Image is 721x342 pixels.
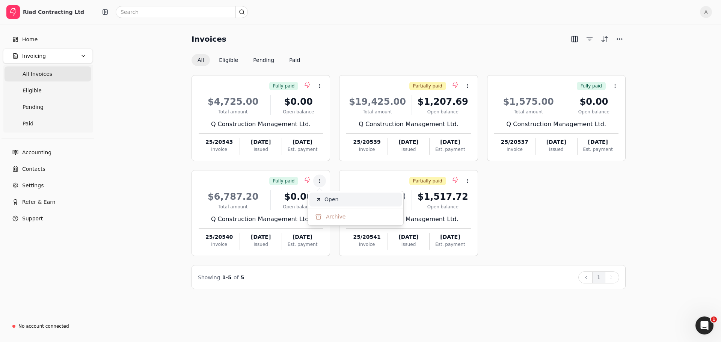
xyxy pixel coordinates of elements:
[711,316,717,322] span: 1
[324,196,338,203] span: Open
[430,138,471,146] div: [DATE]
[274,108,323,115] div: Open balance
[430,233,471,241] div: [DATE]
[283,54,306,66] button: Paid
[199,108,267,115] div: Total amount
[282,241,323,248] div: Est. payment
[3,319,93,333] a: No account connected
[23,70,52,78] span: All Invoices
[346,233,387,241] div: 25/20541
[192,54,306,66] div: Invoice filter options
[3,145,93,160] a: Accounting
[116,6,248,18] input: Search
[535,146,577,153] div: Issued
[388,233,429,241] div: [DATE]
[581,83,602,89] span: Fully paid
[346,108,409,115] div: Total amount
[346,215,471,224] div: Q Construction Management Ltd.
[199,190,267,203] div: $6,787.20
[415,95,471,108] div: $1,207.69
[494,146,535,153] div: Invoice
[22,182,44,190] span: Settings
[199,120,323,129] div: Q Construction Management Ltd.
[241,274,244,280] span: 5
[494,108,563,115] div: Total amount
[5,66,91,81] a: All Invoices
[199,233,240,241] div: 25/20540
[23,8,89,16] div: Riad Contracting Ltd
[199,146,240,153] div: Invoice
[5,83,91,98] a: Eligible
[430,146,471,153] div: Est. payment
[5,116,91,131] a: Paid
[22,165,45,173] span: Contacts
[22,198,56,206] span: Refer & Earn
[199,95,267,108] div: $4,725.00
[192,33,226,45] h2: Invoices
[22,149,51,157] span: Accounting
[199,241,240,248] div: Invoice
[222,274,232,280] span: 1 - 5
[346,120,471,129] div: Q Construction Management Ltd.
[22,36,38,44] span: Home
[5,99,91,115] a: Pending
[198,274,220,280] span: Showing
[430,241,471,248] div: Est. payment
[192,54,210,66] button: All
[3,48,93,63] button: Invoicing
[569,108,618,115] div: Open balance
[274,190,323,203] div: $0.00
[199,215,323,224] div: Q Construction Management Ltd.
[240,233,281,241] div: [DATE]
[415,190,471,203] div: $1,517.72
[23,120,33,128] span: Paid
[23,103,44,111] span: Pending
[234,274,239,280] span: of
[413,83,442,89] span: Partially paid
[578,146,618,153] div: Est. payment
[599,33,611,45] button: Sort
[23,87,42,95] span: Eligible
[240,138,281,146] div: [DATE]
[282,146,323,153] div: Est. payment
[592,271,605,283] button: 1
[274,95,323,108] div: $0.00
[3,194,93,209] button: Refer & Earn
[282,233,323,241] div: [DATE]
[3,178,93,193] a: Settings
[247,54,280,66] button: Pending
[3,161,93,176] a: Contacts
[415,203,471,210] div: Open balance
[213,54,244,66] button: Eligible
[282,138,323,146] div: [DATE]
[388,138,429,146] div: [DATE]
[199,138,240,146] div: 25/20543
[614,33,626,45] button: More
[240,146,281,153] div: Issued
[494,120,618,129] div: Q Construction Management Ltd.
[578,138,618,146] div: [DATE]
[326,213,345,221] span: Archive
[22,215,43,223] span: Support
[494,138,535,146] div: 25/20537
[3,211,93,226] button: Support
[413,178,442,184] span: Partially paid
[535,138,577,146] div: [DATE]
[22,52,46,60] span: Invoicing
[695,316,713,334] iframe: Intercom live chat
[346,138,387,146] div: 25/20539
[700,6,712,18] button: A
[273,178,294,184] span: Fully paid
[346,146,387,153] div: Invoice
[346,190,409,203] div: $19,837.13
[415,108,471,115] div: Open balance
[274,203,323,210] div: Open balance
[569,95,618,108] div: $0.00
[240,241,281,248] div: Issued
[346,95,409,108] div: $19,425.00
[273,83,294,89] span: Fully paid
[494,95,563,108] div: $1,575.00
[18,323,69,330] div: No account connected
[388,146,429,153] div: Issued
